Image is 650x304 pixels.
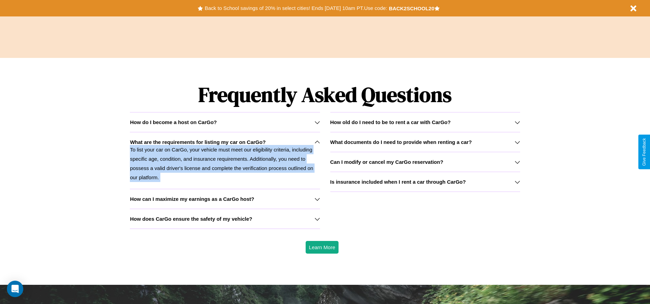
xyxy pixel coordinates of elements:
button: Learn More [306,241,339,254]
h3: How does CarGo ensure the safety of my vehicle? [130,216,252,222]
h3: What documents do I need to provide when renting a car? [330,139,472,145]
h3: How old do I need to be to rent a car with CarGo? [330,119,451,125]
h3: How can I maximize my earnings as a CarGo host? [130,196,254,202]
p: To list your car on CarGo, your vehicle must meet our eligibility criteria, including specific ag... [130,145,320,182]
h3: Can I modify or cancel my CarGo reservation? [330,159,443,165]
div: Open Intercom Messenger [7,281,23,297]
b: BACK2SCHOOL20 [389,5,434,11]
h3: Is insurance included when I rent a car through CarGo? [330,179,466,185]
button: Back to School savings of 20% in select cities! Ends [DATE] 10am PT.Use code: [203,3,389,13]
h3: How do I become a host on CarGo? [130,119,217,125]
h3: What are the requirements for listing my car on CarGo? [130,139,266,145]
div: Give Feedback [642,138,647,166]
h1: Frequently Asked Questions [130,77,520,112]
